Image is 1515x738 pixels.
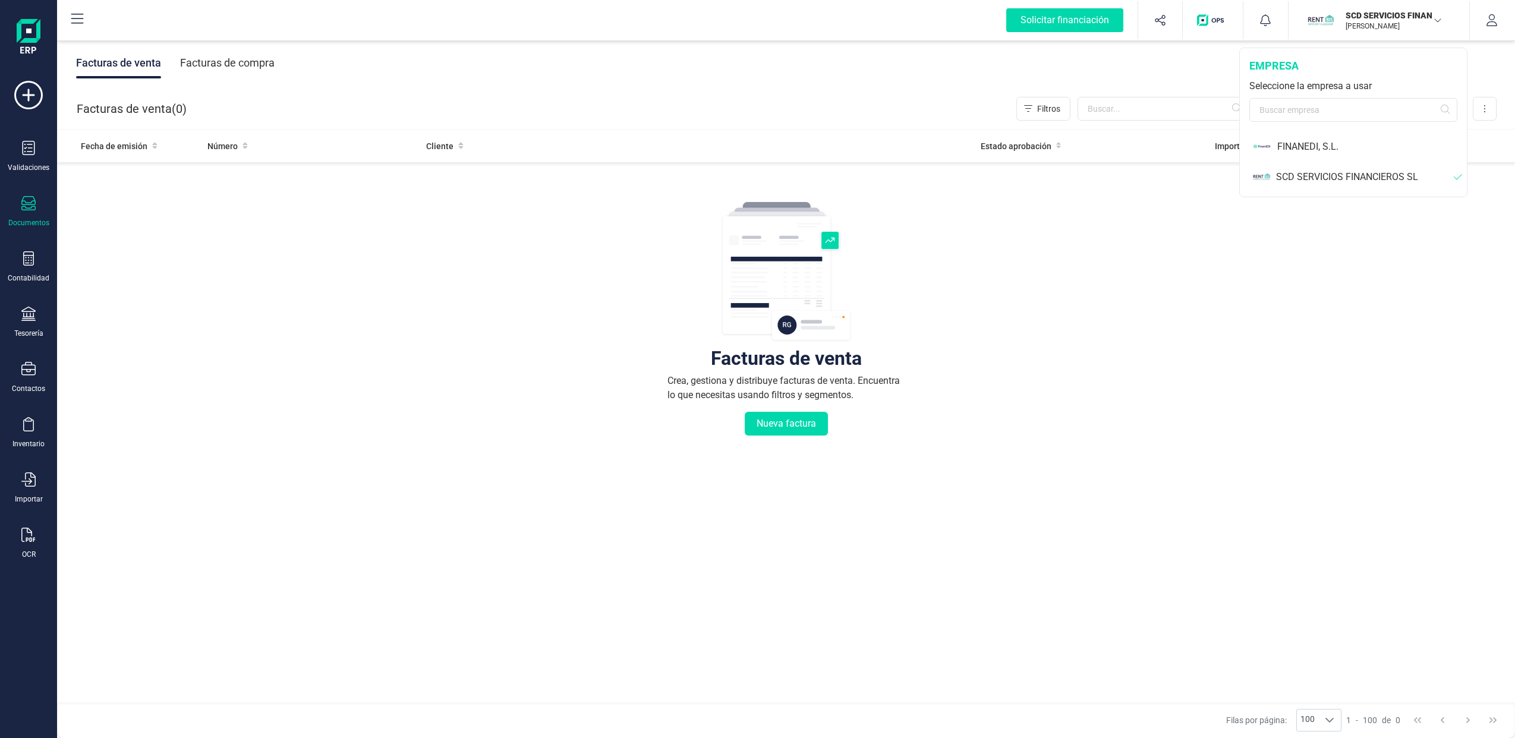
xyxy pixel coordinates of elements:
button: Logo de OPS [1190,1,1236,39]
div: Solicitar financiación [1006,8,1123,32]
div: Tesorería [14,329,43,338]
button: SCSCD SERVICIOS FINANCIEROS SL[PERSON_NAME] [1303,1,1455,39]
img: Logo de OPS [1197,14,1229,26]
img: FI [1253,136,1271,157]
div: Facturas de compra [180,48,275,78]
img: SC [1253,166,1270,187]
span: Número [207,140,238,152]
div: empresa [1249,58,1457,74]
div: Contabilidad [8,273,49,283]
span: Importe [1215,140,1245,152]
div: Validaciones [8,163,49,172]
div: Facturas de venta [711,352,862,364]
input: Buscar empresa [1249,98,1457,122]
div: Contactos [12,384,45,393]
span: 0 [176,100,182,117]
span: Filtros [1037,103,1060,115]
span: 0 [1396,714,1400,726]
img: SC [1308,7,1334,33]
button: Filtros [1016,97,1070,121]
span: Fecha de emisión [81,140,147,152]
span: 1 [1346,714,1351,726]
div: Importar [15,494,43,504]
button: Nueva factura [745,412,828,436]
div: Seleccione la empresa a usar [1249,79,1457,93]
img: Logo Finanedi [17,19,40,57]
div: Facturas de venta ( ) [77,97,187,121]
button: Next Page [1457,709,1479,731]
p: SCD SERVICIOS FINANCIEROS SL [1346,10,1441,21]
button: Last Page [1482,709,1504,731]
span: de [1382,714,1391,726]
button: Solicitar financiación [992,1,1138,39]
img: img-empty-table.svg [721,200,852,343]
div: Filas por página: [1226,709,1341,731]
div: Inventario [12,439,45,449]
div: Crea, gestiona y distribuye facturas de venta. Encuentra lo que necesitas usando filtros y segmen... [667,374,905,402]
span: Estado aprobación [981,140,1051,152]
span: Cliente [426,140,453,152]
div: FINANEDI, S.L. [1277,140,1467,154]
p: [PERSON_NAME] [1346,21,1441,31]
div: Documentos [8,218,49,228]
button: First Page [1406,709,1429,731]
div: - [1346,714,1400,726]
span: 100 [1297,709,1318,731]
div: SCD SERVICIOS FINANCIEROS SL [1276,170,1454,184]
div: OCR [22,550,36,559]
span: 100 [1363,714,1377,726]
input: Buscar... [1078,97,1249,121]
div: Facturas de venta [76,48,161,78]
button: Previous Page [1431,709,1454,731]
